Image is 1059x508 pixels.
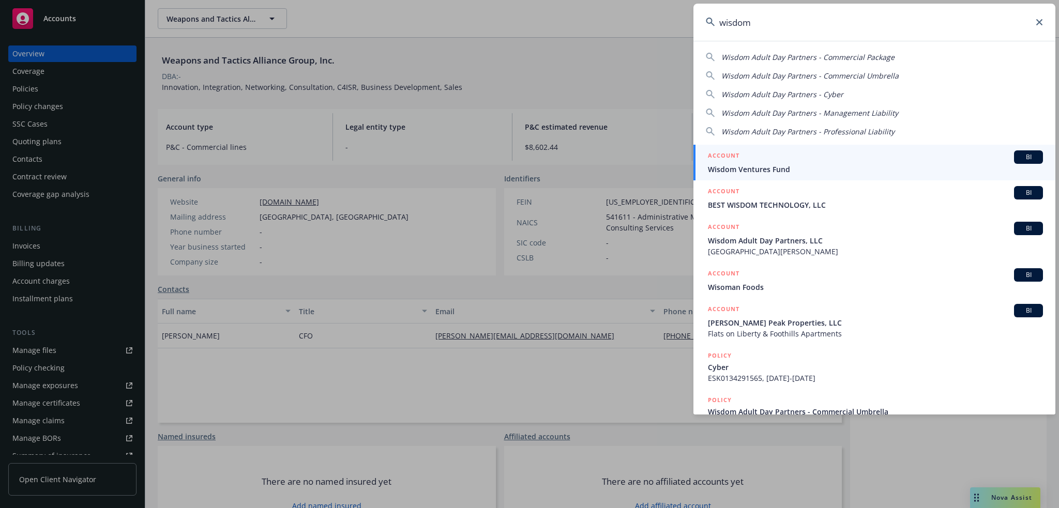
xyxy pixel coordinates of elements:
[721,108,898,118] span: Wisdom Adult Day Partners - Management Liability
[1018,270,1039,280] span: BI
[708,350,732,361] h5: POLICY
[708,199,1043,210] span: BEST WISDOM TECHNOLOGY, LLC
[708,373,1043,383] span: ESK0134291565, [DATE]-[DATE]
[708,362,1043,373] span: Cyber
[1018,306,1039,315] span: BI
[693,389,1055,434] a: POLICYWisdom Adult Day Partners - Commercial Umbrella
[708,328,1043,339] span: Flats on Liberty & Foothills Apartments
[708,268,739,281] h5: ACCOUNT
[708,406,1043,417] span: Wisdom Adult Day Partners - Commercial Umbrella
[708,186,739,198] h5: ACCOUNT
[708,317,1043,328] span: [PERSON_NAME] Peak Properties, LLC
[1018,188,1039,197] span: BI
[693,4,1055,41] input: Search...
[721,127,895,136] span: Wisdom Adult Day Partners - Professional Liability
[693,216,1055,263] a: ACCOUNTBIWisdom Adult Day Partners, LLC[GEOGRAPHIC_DATA][PERSON_NAME]
[693,298,1055,345] a: ACCOUNTBI[PERSON_NAME] Peak Properties, LLCFlats on Liberty & Foothills Apartments
[693,263,1055,298] a: ACCOUNTBIWisoman Foods
[721,89,843,99] span: Wisdom Adult Day Partners - Cyber
[708,282,1043,293] span: Wisoman Foods
[708,164,1043,175] span: Wisdom Ventures Fund
[693,345,1055,389] a: POLICYCyberESK0134291565, [DATE]-[DATE]
[708,235,1043,246] span: Wisdom Adult Day Partners, LLC
[708,150,739,163] h5: ACCOUNT
[708,395,732,405] h5: POLICY
[1018,152,1039,162] span: BI
[708,304,739,316] h5: ACCOUNT
[708,222,739,234] h5: ACCOUNT
[693,145,1055,180] a: ACCOUNTBIWisdom Ventures Fund
[721,71,899,81] span: Wisdom Adult Day Partners - Commercial Umbrella
[721,52,895,62] span: Wisdom Adult Day Partners - Commercial Package
[708,246,1043,257] span: [GEOGRAPHIC_DATA][PERSON_NAME]
[693,180,1055,216] a: ACCOUNTBIBEST WISDOM TECHNOLOGY, LLC
[1018,224,1039,233] span: BI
